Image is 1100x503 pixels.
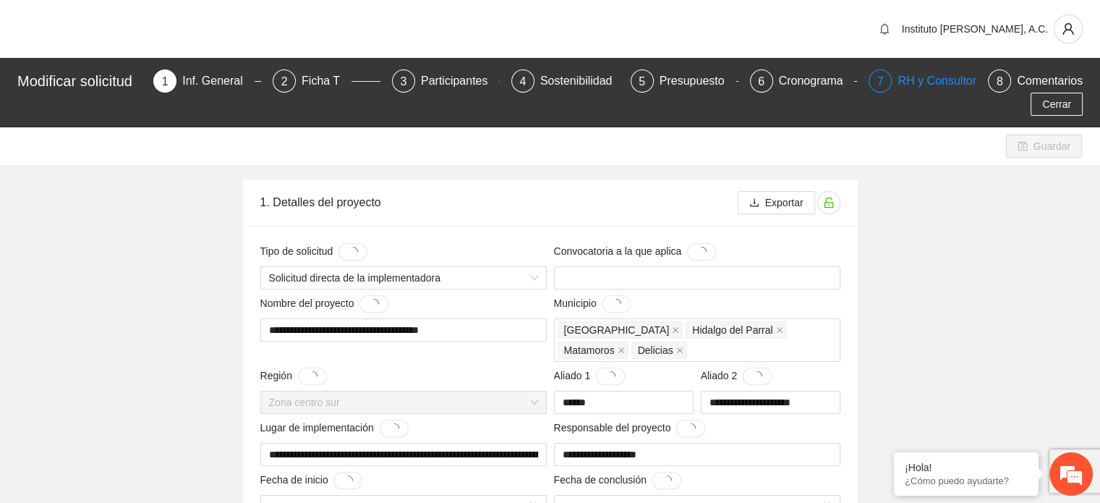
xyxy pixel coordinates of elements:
button: Nombre del proyecto [359,295,388,313]
span: 1 [162,75,169,88]
span: [GEOGRAPHIC_DATA] [564,322,670,338]
span: loading [369,299,379,309]
div: 8Comentarios [988,69,1083,93]
div: Modificar solicitud [17,69,145,93]
span: Región [260,368,327,385]
span: Responsable del proyecto [554,420,706,437]
div: 7RH y Consultores [869,69,976,93]
span: loading [662,475,672,486]
span: loading [389,423,399,434]
div: Participantes [421,69,500,93]
button: Convocatoria a la que aplica [687,243,716,261]
span: unlock [818,197,840,208]
span: loading [348,247,358,257]
span: Aliado 1 [554,368,625,385]
span: user [1054,22,1082,35]
span: 4 [519,75,526,88]
div: 1Inf. General [153,69,261,93]
span: Delicias [631,342,687,359]
span: loading [752,371,762,381]
button: Fecha de conclusión [652,472,681,489]
span: Nombre del proyecto [260,295,389,313]
span: 6 [758,75,764,88]
span: 2 [281,75,288,88]
div: Sostenibilidad [540,69,624,93]
div: 4Sostenibilidad [511,69,619,93]
button: bell [873,17,896,41]
span: Zona centro sur [269,392,538,413]
span: Convocatoria a la que aplica [554,243,716,261]
button: Cerrar [1031,93,1083,116]
span: bell [874,23,895,35]
span: loading [611,299,621,309]
span: Delicias [638,342,673,358]
div: 3Participantes [392,69,500,93]
span: Aliado 2 [701,368,772,385]
span: Tipo de solicitud [260,243,367,261]
button: Municipio [602,295,631,313]
span: close [672,326,679,334]
div: ¡Hola! [905,462,1028,473]
button: Lugar de implementación [380,420,409,437]
div: 6Cronograma [750,69,858,93]
span: Municipio [554,295,631,313]
span: close [776,326,783,334]
button: downloadExportar [738,191,815,214]
span: loading [343,475,353,486]
span: Instituto [PERSON_NAME], A.C. [902,23,1048,35]
span: 8 [997,75,1003,88]
span: loading [605,371,615,381]
button: Responsable del proyecto [676,420,705,437]
span: Cerrar [1042,96,1071,112]
span: close [618,347,625,354]
button: Aliado 2 [743,368,772,385]
button: Aliado 1 [596,368,625,385]
div: Inf. General [182,69,255,93]
span: Hidalgo del Parral [686,321,786,339]
div: 1. Detalles del proyecto [260,182,738,223]
span: Hidalgo del Parral [692,322,772,338]
span: close [676,347,683,354]
p: ¿Cómo puedo ayudarte? [905,475,1028,486]
button: unlock [817,191,840,214]
span: loading [696,247,707,257]
span: Solicitud directa de la implementadora [269,267,538,289]
span: loading [307,371,317,381]
div: Comentarios [1017,69,1083,93]
span: download [749,198,759,209]
button: Tipo de solicitud [338,243,367,261]
span: loading [686,423,696,434]
span: Chihuahua [558,321,683,339]
button: Región [298,368,327,385]
span: Fecha de inicio [260,472,363,489]
span: Lugar de implementación [260,420,409,437]
div: 5Presupuesto [631,69,738,93]
span: 5 [639,75,645,88]
span: Exportar [765,195,803,211]
span: 7 [877,75,884,88]
span: 3 [400,75,406,88]
button: Fecha de inicio [333,472,362,489]
div: Presupuesto [660,69,736,93]
span: Matamoros [564,342,615,358]
div: Ficha T [302,69,351,93]
button: saveGuardar [1006,135,1082,158]
button: user [1054,14,1083,43]
span: Fecha de conclusión [554,472,681,489]
div: RH y Consultores [898,69,999,93]
div: Cronograma [779,69,855,93]
div: 2Ficha T [273,69,380,93]
span: Matamoros [558,342,628,359]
